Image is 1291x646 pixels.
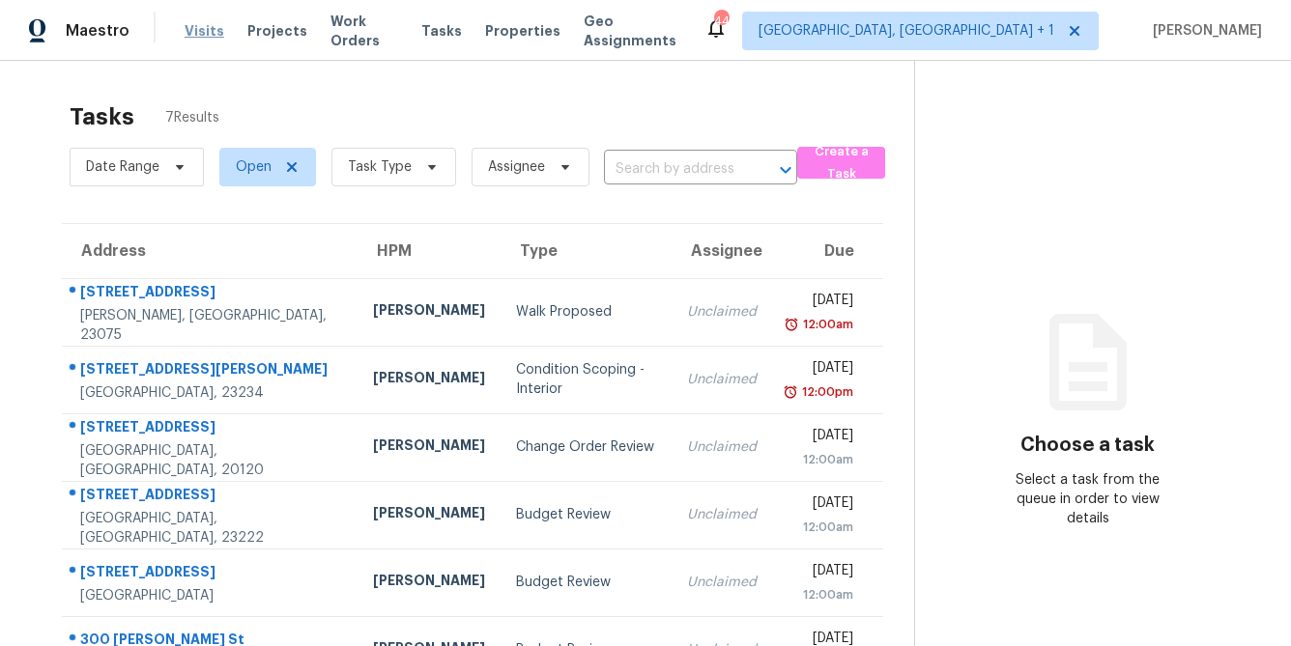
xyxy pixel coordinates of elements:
[358,224,501,278] th: HPM
[788,426,853,450] div: [DATE]
[488,157,545,177] span: Assignee
[783,382,798,402] img: Overdue Alarm Icon
[584,12,681,50] span: Geo Assignments
[672,224,772,278] th: Assignee
[1145,21,1262,41] span: [PERSON_NAME]
[1020,435,1155,455] h3: Choose a task
[687,505,757,524] div: Unclaimed
[485,21,560,41] span: Properties
[687,437,757,457] div: Unclaimed
[80,383,342,403] div: [GEOGRAPHIC_DATA], 23234
[516,437,656,457] div: Change Order Review
[373,368,485,392] div: [PERSON_NAME]
[80,562,342,586] div: [STREET_ADDRESS]
[62,224,358,278] th: Address
[80,485,342,509] div: [STREET_ADDRESS]
[373,503,485,527] div: [PERSON_NAME]
[80,282,342,306] div: [STREET_ADDRESS]
[788,450,853,469] div: 12:00am
[788,561,853,585] div: [DATE]
[797,147,885,179] button: Create a Task
[421,24,462,38] span: Tasks
[80,417,342,441] div: [STREET_ADDRESS]
[788,518,853,537] div: 12:00am
[373,300,485,324] div: [PERSON_NAME]
[687,302,757,322] div: Unclaimed
[348,157,412,177] span: Task Type
[788,358,853,382] div: [DATE]
[70,107,134,126] h2: Tasks
[373,435,485,460] div: [PERSON_NAME]
[86,157,159,177] span: Date Range
[373,571,485,595] div: [PERSON_NAME]
[799,315,853,334] div: 12:00am
[788,493,853,518] div: [DATE]
[66,21,129,41] span: Maestro
[330,12,398,50] span: Work Orders
[772,224,883,278] th: Due
[516,505,656,524] div: Budget Review
[80,306,342,345] div: [PERSON_NAME], [GEOGRAPHIC_DATA], 23075
[687,370,757,389] div: Unclaimed
[759,21,1054,41] span: [GEOGRAPHIC_DATA], [GEOGRAPHIC_DATA] + 1
[788,585,853,604] div: 12:00am
[80,509,342,548] div: [GEOGRAPHIC_DATA], [GEOGRAPHIC_DATA], 23222
[807,141,875,185] span: Create a Task
[798,382,853,402] div: 12:00pm
[784,315,799,334] img: Overdue Alarm Icon
[80,359,342,383] div: [STREET_ADDRESS][PERSON_NAME]
[236,157,272,177] span: Open
[165,108,219,127] span: 7 Results
[80,586,342,605] div: [GEOGRAPHIC_DATA]
[247,21,307,41] span: Projects
[788,291,853,315] div: [DATE]
[687,573,757,592] div: Unclaimed
[80,441,342,480] div: [GEOGRAPHIC_DATA], [GEOGRAPHIC_DATA], 20120
[714,12,728,31] div: 44
[516,573,656,592] div: Budget Review
[772,156,799,183] button: Open
[516,302,656,322] div: Walk Proposed
[185,21,224,41] span: Visits
[501,224,672,278] th: Type
[1001,470,1173,528] div: Select a task from the queue in order to view details
[516,360,656,399] div: Condition Scoping - Interior
[604,154,743,184] input: Search by address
